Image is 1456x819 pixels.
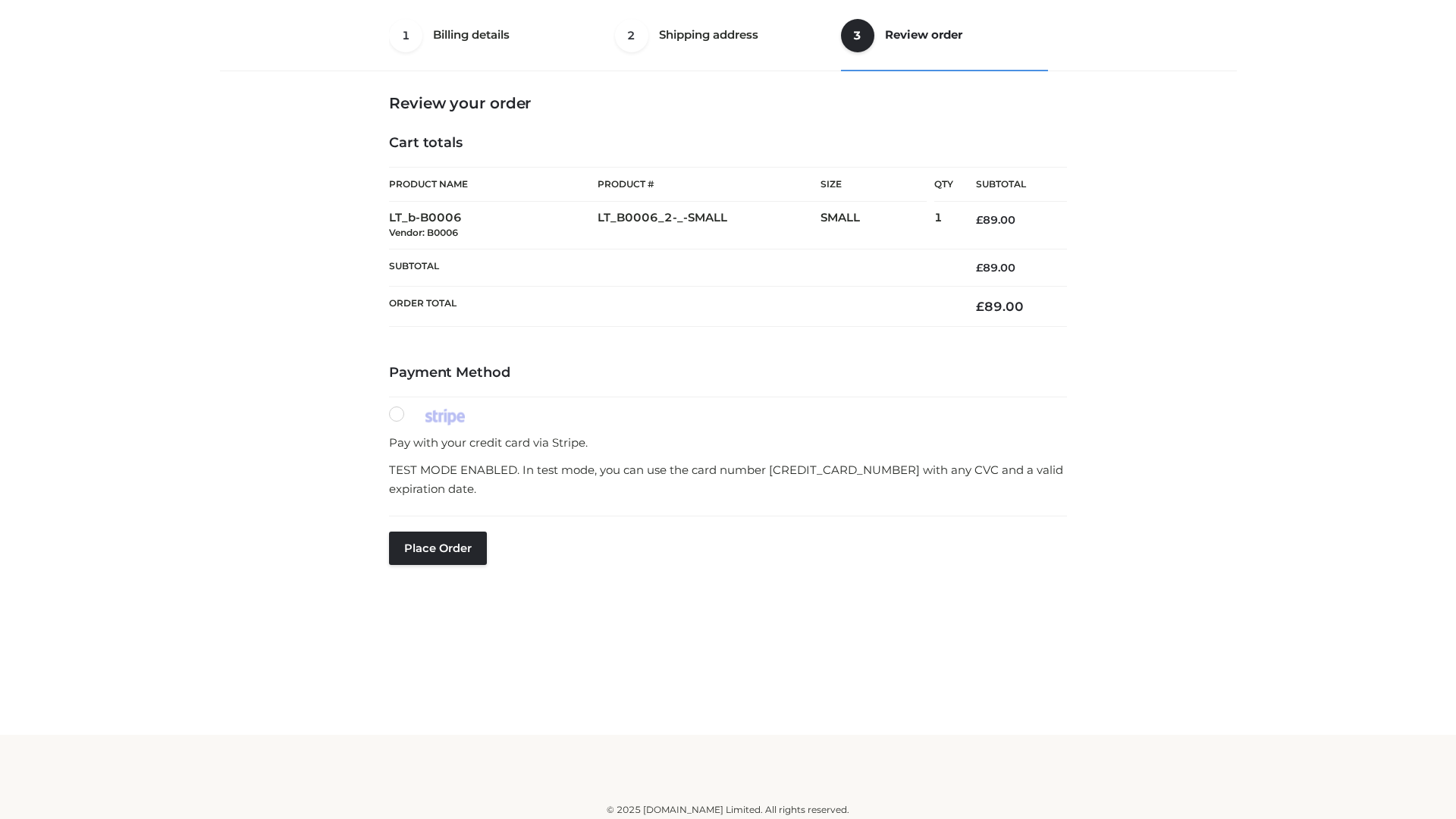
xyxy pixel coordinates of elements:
[389,167,598,202] th: Product Name
[976,261,1015,275] bdi: 89.00
[389,135,1067,152] h4: Cart totals
[389,94,1067,112] h3: Review your order
[389,287,953,327] th: Order Total
[225,802,1231,817] div: © 2025 [DOMAIN_NAME] Limited. All rights reserved.
[821,168,927,202] th: Size
[976,261,983,275] span: £
[389,227,458,238] small: Vendor: B0006
[934,202,953,249] td: 1
[976,299,984,314] span: £
[976,213,983,227] span: £
[953,168,1067,202] th: Subtotal
[976,213,1015,227] bdi: 89.00
[389,460,1067,499] p: TEST MODE ENABLED. In test mode, you can use the card number [CREDIT_CARD_NUMBER] with any CVC an...
[389,433,1067,453] p: Pay with your credit card via Stripe.
[934,167,953,202] th: Qty
[389,249,953,286] th: Subtotal
[598,202,821,249] td: LT_B0006_2-_-SMALL
[598,167,821,202] th: Product #
[389,365,1067,381] h4: Payment Method
[389,532,487,565] button: Place order
[976,299,1024,314] bdi: 89.00
[821,202,934,249] td: SMALL
[389,202,598,249] td: LT_b-B0006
